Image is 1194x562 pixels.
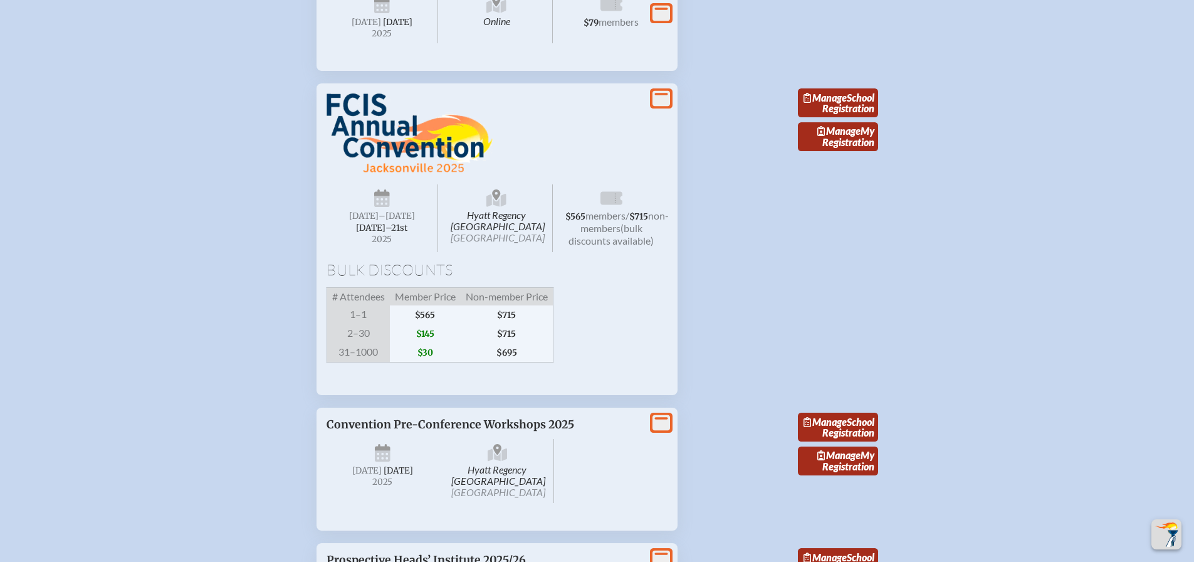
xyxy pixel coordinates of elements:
span: / [626,209,629,221]
span: Non-member Price [461,288,553,306]
span: $565 [390,305,461,324]
span: $79 [584,18,599,28]
span: [GEOGRAPHIC_DATA] [451,486,545,498]
span: $30 [390,343,461,363]
span: [GEOGRAPHIC_DATA] [451,231,545,243]
span: $565 [565,211,585,222]
span: # Attendees [327,288,390,306]
span: Hyatt Regency [GEOGRAPHIC_DATA] [441,184,553,252]
span: $715 [461,324,553,343]
h1: Bulk Discounts [327,262,668,277]
span: [DATE] [352,465,382,476]
img: FCIS Convention 2025 [327,93,493,174]
button: Scroll Top [1151,519,1181,549]
span: Convention Pre-Conference Workshops 2025 [327,418,574,432]
span: [DATE] [383,17,412,28]
span: members [599,16,639,28]
span: non-members [580,209,669,234]
span: [DATE] [384,465,413,476]
span: $695 [461,343,553,363]
a: ManageMy Registration [798,447,878,475]
span: [DATE]–⁠21st [356,223,407,233]
span: 2025 [337,235,428,244]
span: Manage [804,416,847,428]
span: Member Price [390,288,461,306]
span: –[DATE] [379,211,415,221]
span: 31–1000 [327,343,390,363]
a: ManageSchool Registration [798,413,878,442]
span: members [585,209,626,221]
img: To the top [1154,522,1179,547]
a: ManageMy Registration [798,122,878,151]
span: 1–1 [327,305,390,324]
span: 2–30 [327,324,390,343]
span: 2025 [337,29,428,38]
span: Manage [817,125,861,137]
span: Hyatt Regency [GEOGRAPHIC_DATA] [441,439,554,503]
span: (bulk discounts available) [568,222,654,247]
span: Manage [804,92,847,103]
span: 2025 [337,477,429,487]
span: $145 [390,324,461,343]
span: Manage [817,449,861,461]
span: $715 [629,211,648,222]
span: $715 [461,305,553,324]
a: ManageSchool Registration [798,88,878,117]
span: [DATE] [352,17,381,28]
span: [DATE] [349,211,379,221]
